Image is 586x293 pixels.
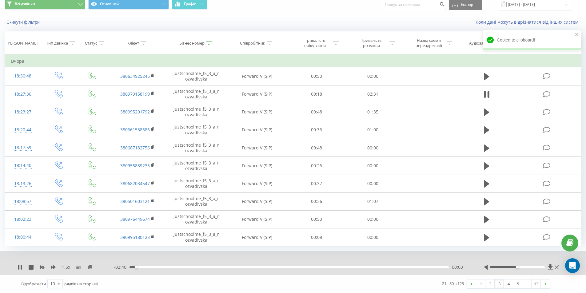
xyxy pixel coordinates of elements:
[345,85,401,103] td: 02:31
[167,210,225,228] td: justschoolme_f5_3_a_rozvadivska
[120,163,150,168] a: 380955859235
[483,30,581,50] div: Copied to clipboard!
[11,213,35,225] div: 18:02:23
[11,142,35,154] div: 18:17:59
[289,192,345,210] td: 00:36
[46,41,68,46] div: Тип дзвінка
[495,279,504,288] a: 3
[11,196,35,208] div: 18:08:57
[120,198,150,204] a: 380501603121
[167,121,225,139] td: justschoolme_f5_3_a_rozvadivska
[345,175,401,192] td: 00:00
[120,180,150,186] a: 380682034547
[167,228,225,246] td: justschoolme_f5_3_a_rozvadivska
[345,103,401,121] td: 01:35
[120,216,150,222] a: 380976449674
[167,192,225,210] td: justschoolme_f5_3_a_rozvadivska
[11,124,35,136] div: 18:20:44
[167,67,225,85] td: justschoolme_f5_3_a_rozvadivska
[225,157,289,175] td: Forward V (SIP)
[167,103,225,121] td: justschoolme_f5_3_a_rozvadivska
[575,32,579,38] button: close
[289,139,345,157] td: 00:48
[11,231,35,243] div: 18:00:44
[127,41,139,46] div: Клієнт
[225,103,289,121] td: Forward V (SIP)
[225,175,289,192] td: Forward V (SIP)
[345,139,401,157] td: 00:00
[476,279,485,288] a: 1
[225,210,289,228] td: Forward V (SIP)
[289,121,345,139] td: 00:36
[120,127,150,133] a: 380661538686
[114,264,130,270] span: - 02:40
[15,2,35,6] span: Всі дзвінки
[11,106,35,118] div: 18:23:27
[5,55,581,67] td: Вчора
[225,192,289,210] td: Forward V (SIP)
[120,73,150,79] a: 380634925245
[452,264,463,270] span: 00:03
[565,258,580,273] div: Open Intercom Messenger
[289,103,345,121] td: 00:48
[442,280,464,287] div: 21 - 30 з 123
[225,121,289,139] td: Forward V (SIP)
[225,139,289,157] td: Forward V (SIP)
[11,88,35,100] div: 18:27:36
[167,139,225,157] td: justschoolme_f5_3_a_rozvadivska
[11,178,35,190] div: 18:13:26
[516,266,518,268] div: Accessibility label
[21,281,46,287] span: Відображати
[345,228,401,246] td: 00:00
[345,67,401,85] td: 00:00
[184,2,196,6] span: Графік
[345,121,401,139] td: 01:00
[289,67,345,85] td: 00:50
[225,67,289,85] td: Forward V (SIP)
[135,266,138,268] div: Accessibility label
[412,38,445,48] div: Назва схеми переадресації
[179,41,205,46] div: Бізнес номер
[120,109,150,115] a: 380995201792
[513,279,522,288] a: 5
[289,157,345,175] td: 00:26
[532,279,541,288] a: 13
[476,19,581,25] a: Коли дані можуть відрізнятися вiд інших систем
[120,91,150,97] a: 380979158199
[289,228,345,246] td: 00:08
[504,279,513,288] a: 4
[289,175,345,192] td: 00:37
[120,145,150,151] a: 380687182756
[345,210,401,228] td: 00:00
[289,85,345,103] td: 00:18
[167,85,225,103] td: justschoolme_f5_3_a_rozvadivska
[355,38,388,48] div: Тривалість розмови
[11,70,35,82] div: 18:30:48
[240,41,265,46] div: Співробітник
[5,19,43,25] button: Скинути фільтри
[85,41,97,46] div: Статус
[225,85,289,103] td: Forward V (SIP)
[50,281,55,287] div: 10
[11,160,35,172] div: 18:14:40
[167,157,225,175] td: justschoolme_f5_3_a_rozvadivska
[167,175,225,192] td: justschoolme_f5_3_a_rozvadivska
[345,192,401,210] td: 01:07
[225,228,289,246] td: Forward V (SIP)
[345,157,401,175] td: 00:00
[289,210,345,228] td: 00:50
[469,41,508,46] div: Аудіозапис розмови
[62,264,70,270] span: 1.5 x
[64,281,98,287] span: рядків на сторінці
[120,234,150,240] a: 380995180128
[6,41,38,46] div: [PERSON_NAME]
[485,279,495,288] a: 2
[522,279,532,288] div: …
[299,38,332,48] div: Тривалість очікування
